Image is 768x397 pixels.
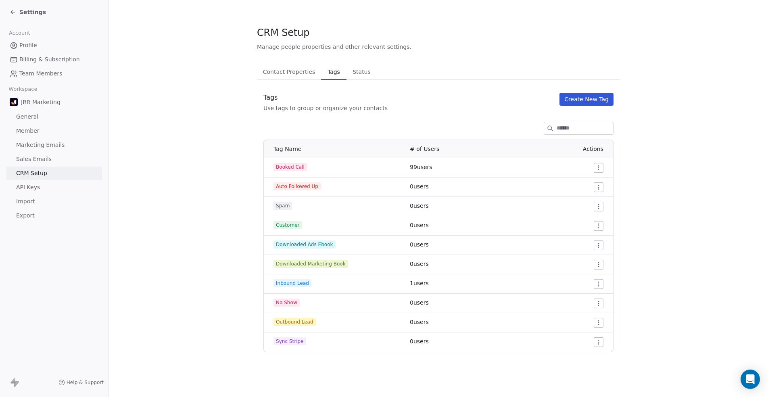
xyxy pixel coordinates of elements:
a: Billing & Subscription [6,53,102,66]
a: Sales Emails [6,153,102,166]
span: 0 users [410,338,429,345]
span: API Keys [16,183,40,192]
a: Settings [10,8,46,16]
span: 0 users [410,241,429,248]
span: Member [16,127,40,135]
span: Team Members [19,69,62,78]
span: 0 users [410,222,429,228]
a: Help & Support [58,379,104,386]
div: Tags [263,93,388,102]
span: CRM Setup [16,169,47,178]
a: Profile [6,39,102,52]
a: CRM Setup [6,167,102,180]
span: Account [5,27,33,39]
span: Export [16,211,35,220]
span: Profile [19,41,37,50]
span: Import [16,197,35,206]
a: API Keys [6,181,102,194]
img: JRR%20Marketing%20Black%20Icon.png [10,98,18,106]
span: Booked Call [273,163,307,171]
span: Inbound Lead [273,279,311,287]
span: Billing & Subscription [19,55,80,64]
span: 0 users [410,319,429,325]
span: 0 users [410,203,429,209]
span: 1 users [410,280,429,286]
span: Settings [19,8,46,16]
span: Customer [273,221,302,229]
span: CRM Setup [257,27,309,39]
span: 0 users [410,299,429,306]
span: Spam [273,202,292,210]
span: Sync Stripe [273,337,306,345]
span: Actions [583,146,603,152]
span: Tag Name [273,146,301,152]
span: 99 users [410,164,432,170]
button: Create New Tag [559,93,614,106]
span: Manage people properties and other relevant settings. [257,43,411,51]
span: General [16,113,38,121]
span: 0 users [410,261,429,267]
span: Downloaded Ads Ebook [273,240,336,249]
a: General [6,110,102,123]
div: Open Intercom Messenger [741,370,760,389]
span: JRR Marketing [21,98,61,106]
span: Sales Emails [16,155,52,163]
span: 0 users [410,183,429,190]
span: Help & Support [67,379,104,386]
span: Status [349,66,374,77]
a: Marketing Emails [6,138,102,152]
span: Tags [324,66,343,77]
div: Use tags to group or organize your contacts [263,104,388,112]
span: Contact Properties [260,66,319,77]
span: Auto Followed Up [273,182,321,190]
a: Member [6,124,102,138]
span: # of Users [410,146,439,152]
a: Export [6,209,102,222]
span: No Show [273,299,300,307]
span: Outbound Lead [273,318,316,326]
a: Import [6,195,102,208]
span: Downloaded Marketing Book [273,260,348,268]
span: Workspace [5,83,41,95]
a: Team Members [6,67,102,80]
span: Marketing Emails [16,141,65,149]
